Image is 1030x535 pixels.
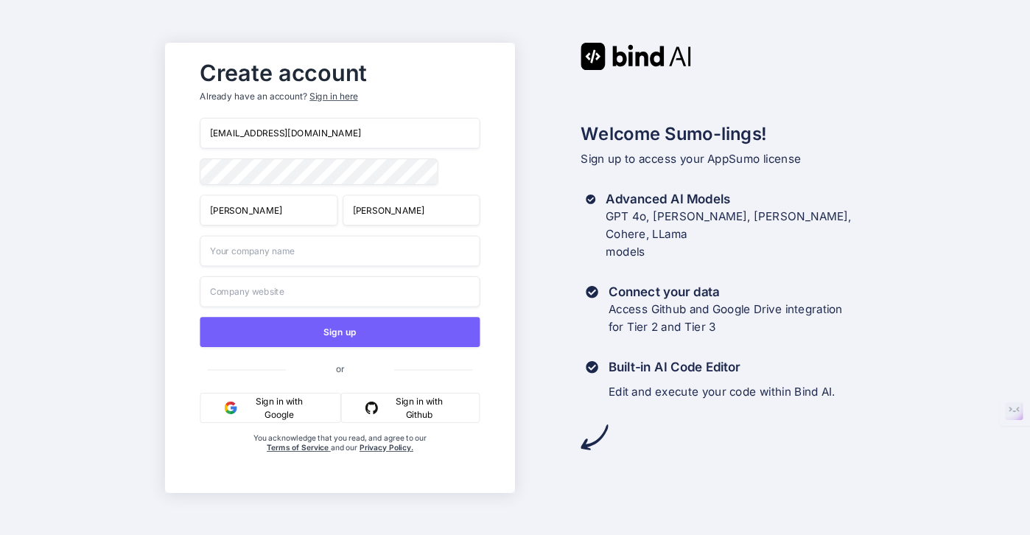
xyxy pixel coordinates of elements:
[309,90,357,102] div: Sign in here
[200,392,340,422] button: Sign in with Google
[200,195,337,225] input: First Name
[224,401,237,413] img: google
[341,392,480,422] button: Sign in with Github
[609,301,843,336] p: Access Github and Google Drive integration for Tier 2 and Tier 3
[609,283,843,301] h3: Connect your data
[609,358,835,376] h3: Built-in AI Code Editor
[200,276,480,307] input: Company website
[200,317,480,347] button: Sign up
[581,150,865,168] p: Sign up to access your AppSumo license
[609,383,835,401] p: Edit and execute your code within Bind AI.
[581,120,865,147] h2: Welcome Sumo-lings!
[286,353,394,384] span: or
[360,442,413,452] a: Privacy Policy.
[606,190,865,208] h3: Advanced AI Models
[343,195,480,225] input: Last Name
[200,90,480,102] p: Already have an account?
[247,433,433,483] div: You acknowledge that you read, and agree to our and our
[365,401,378,413] img: github
[581,423,608,450] img: arrow
[606,208,865,260] p: GPT 4o, [PERSON_NAME], [PERSON_NAME], Cohere, LLama models
[581,43,691,70] img: Bind AI logo
[267,442,331,452] a: Terms of Service
[200,63,480,83] h2: Create account
[200,118,480,149] input: Email
[200,235,480,266] input: Your company name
